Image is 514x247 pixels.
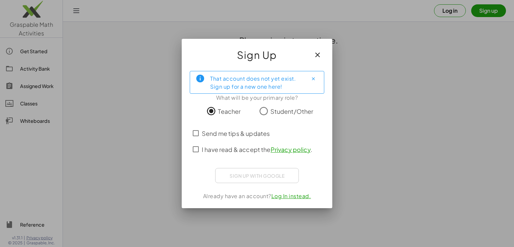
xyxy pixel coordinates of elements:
[218,107,241,116] span: Teacher
[237,47,277,63] span: Sign Up
[202,145,312,154] span: I have read & accept the .
[270,107,314,116] span: Student/Other
[308,73,319,84] button: Close
[190,192,324,200] div: Already have an account?
[210,74,303,91] div: That account does not yet exist. Sign up for a new one here!
[202,129,270,138] span: Send me tips & updates
[271,192,311,199] a: Log In instead.
[190,94,324,102] div: What will be your primary role?
[271,146,311,153] a: Privacy policy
